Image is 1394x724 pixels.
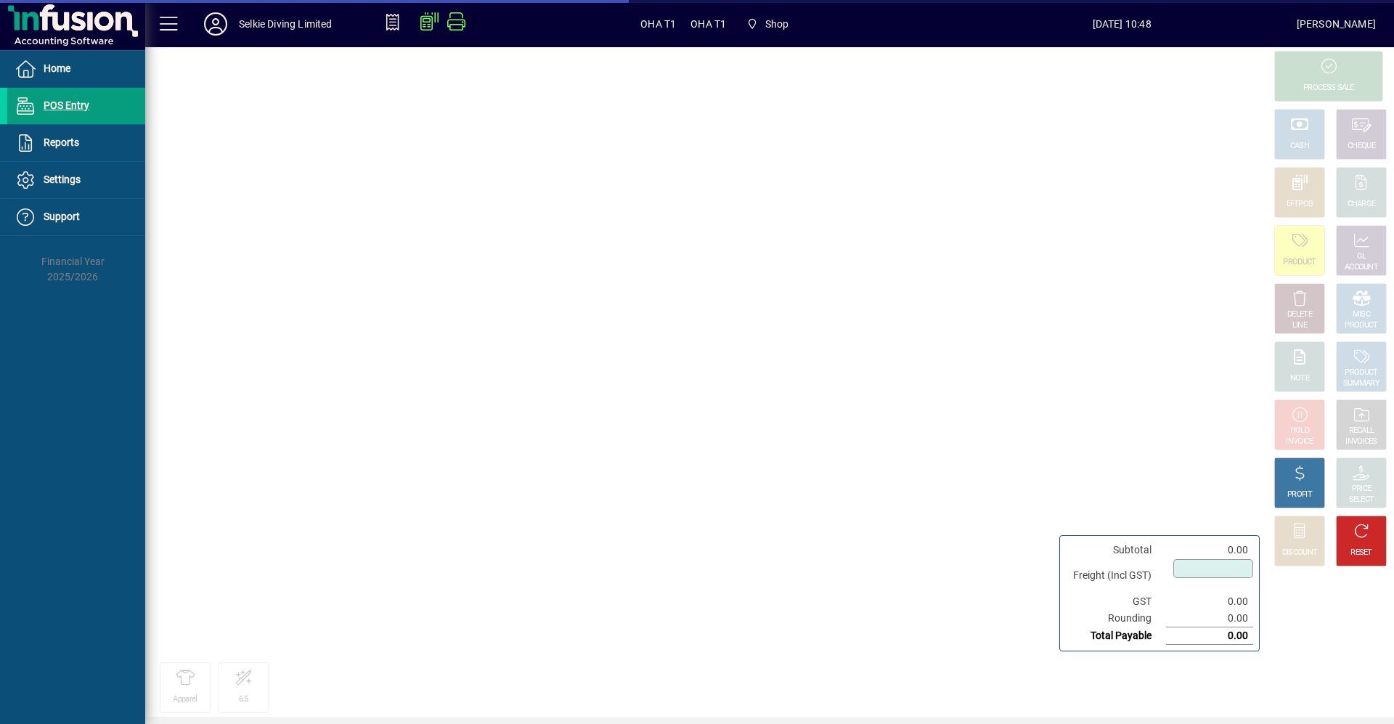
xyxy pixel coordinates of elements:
[1290,373,1309,384] div: NOTE
[1357,251,1366,262] div: GL
[239,12,333,36] div: Selkie Diving Limited
[44,62,70,74] span: Home
[192,11,239,37] button: Profile
[1286,436,1313,447] div: INVOICE
[1345,262,1378,273] div: ACCOUNT
[44,211,80,222] span: Support
[690,12,726,36] span: OHA T1
[7,199,145,235] a: Support
[741,11,794,37] span: Shop
[1287,309,1312,320] div: DELETE
[1283,257,1316,268] div: PRODUCT
[1287,199,1313,210] div: EFTPOS
[1345,367,1377,378] div: PRODUCT
[640,12,676,36] span: OHA T1
[1066,542,1166,558] td: Subtotal
[1166,542,1253,558] td: 0.00
[1066,627,1166,645] td: Total Payable
[1166,610,1253,627] td: 0.00
[1066,610,1166,627] td: Rounding
[1350,548,1372,558] div: RESET
[1352,484,1371,495] div: PRICE
[1282,548,1317,558] div: DISCOUNT
[1290,141,1309,152] div: CASH
[44,174,81,185] span: Settings
[1353,309,1370,320] div: MISC
[7,162,145,198] a: Settings
[1166,593,1253,610] td: 0.00
[7,51,145,87] a: Home
[44,99,89,111] span: POS Entry
[1345,436,1377,447] div: INVOICES
[1349,495,1374,505] div: SELECT
[947,12,1297,36] span: [DATE] 10:48
[1297,12,1376,36] div: [PERSON_NAME]
[44,137,79,148] span: Reports
[1287,489,1312,500] div: PROFIT
[1303,83,1354,94] div: PROCESS SALE
[7,125,145,161] a: Reports
[1290,426,1309,436] div: HOLD
[239,694,248,705] div: 6.5
[1345,320,1377,331] div: PRODUCT
[1166,627,1253,645] td: 0.00
[1066,558,1166,593] td: Freight (Incl GST)
[1349,426,1374,436] div: RECALL
[1066,593,1166,610] td: GST
[765,12,789,36] span: Shop
[1348,199,1376,210] div: CHARGE
[1343,378,1379,389] div: SUMMARY
[1348,141,1375,152] div: CHEQUE
[173,694,197,705] div: Apparel
[1292,320,1307,331] div: LINE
